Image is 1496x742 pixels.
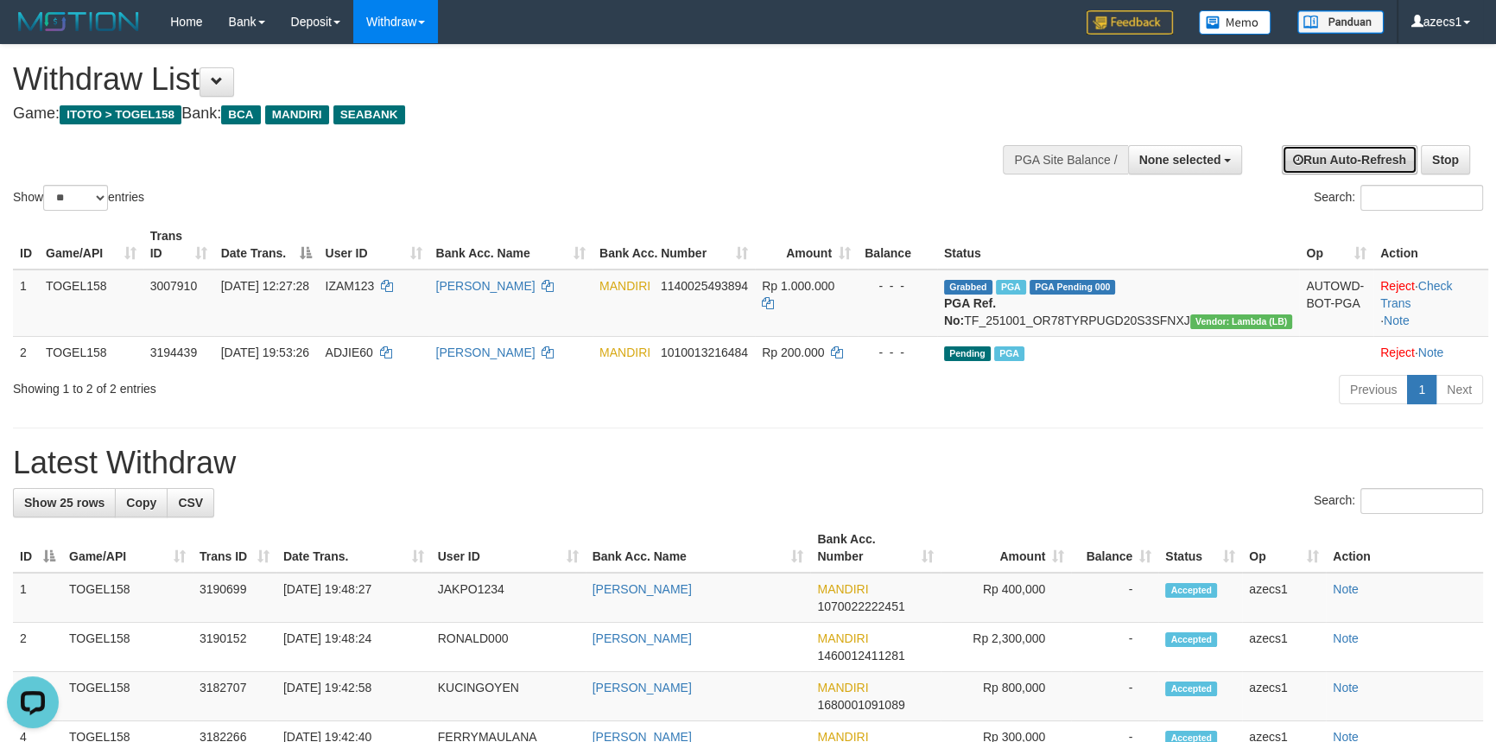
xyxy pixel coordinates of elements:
[13,373,611,397] div: Showing 1 to 2 of 2 entries
[221,279,309,293] span: [DATE] 12:27:28
[599,346,650,359] span: MANDIRI
[7,7,59,59] button: Open LiveChat chat widget
[1087,10,1173,35] img: Feedback.jpg
[1299,270,1373,337] td: AUTOWD-BOT-PGA
[265,105,329,124] span: MANDIRI
[13,220,39,270] th: ID
[810,523,941,573] th: Bank Acc. Number: activate to sort column ascending
[319,220,429,270] th: User ID: activate to sort column ascending
[858,220,937,270] th: Balance
[431,573,586,623] td: JAKPO1234
[193,623,276,672] td: 3190152
[24,496,105,510] span: Show 25 rows
[13,62,980,97] h1: Withdraw List
[1299,220,1373,270] th: Op: activate to sort column ascending
[150,279,198,293] span: 3007910
[817,599,904,613] span: Copy 1070022222451 to clipboard
[1326,523,1483,573] th: Action
[221,346,309,359] span: [DATE] 19:53:26
[1384,314,1410,327] a: Note
[941,623,1071,672] td: Rp 2,300,000
[167,488,214,517] a: CSV
[13,488,116,517] a: Show 25 rows
[1333,582,1359,596] a: Note
[661,346,748,359] span: Copy 1010013216484 to clipboard
[1242,523,1326,573] th: Op: activate to sort column ascending
[1373,270,1488,337] td: · ·
[1071,672,1158,721] td: -
[1314,185,1483,211] label: Search:
[115,488,168,517] a: Copy
[221,105,260,124] span: BCA
[661,279,748,293] span: Copy 1140025493894 to clipboard
[1165,632,1217,647] span: Accepted
[1242,573,1326,623] td: azecs1
[586,523,811,573] th: Bank Acc. Name: activate to sort column ascending
[937,220,1300,270] th: Status
[1333,681,1359,694] a: Note
[1373,336,1488,368] td: ·
[944,296,996,327] b: PGA Ref. No:
[593,631,692,645] a: [PERSON_NAME]
[865,344,930,361] div: - - -
[13,623,62,672] td: 2
[1421,145,1470,174] a: Stop
[1380,279,1452,310] a: Check Trans
[1071,573,1158,623] td: -
[143,220,214,270] th: Trans ID: activate to sort column ascending
[13,573,62,623] td: 1
[431,672,586,721] td: KUCINGOYEN
[39,220,143,270] th: Game/API: activate to sort column ascending
[1360,185,1483,211] input: Search:
[193,573,276,623] td: 3190699
[941,523,1071,573] th: Amount: activate to sort column ascending
[214,220,319,270] th: Date Trans.: activate to sort column descending
[1380,279,1415,293] a: Reject
[1360,488,1483,514] input: Search:
[13,185,144,211] label: Show entries
[1333,631,1359,645] a: Note
[178,496,203,510] span: CSV
[13,105,980,123] h4: Game: Bank:
[333,105,405,124] span: SEABANK
[60,105,181,124] span: ITOTO > TOGEL158
[326,346,373,359] span: ADJIE60
[193,672,276,721] td: 3182707
[1407,375,1436,404] a: 1
[593,681,692,694] a: [PERSON_NAME]
[1339,375,1408,404] a: Previous
[431,623,586,672] td: RONALD000
[1436,375,1483,404] a: Next
[817,681,868,694] span: MANDIRI
[13,336,39,368] td: 2
[941,573,1071,623] td: Rp 400,000
[593,220,755,270] th: Bank Acc. Number: activate to sort column ascending
[1314,488,1483,514] label: Search:
[1139,153,1221,167] span: None selected
[817,631,868,645] span: MANDIRI
[39,270,143,337] td: TOGEL158
[1190,314,1293,329] span: Vendor URL: https://dashboard.q2checkout.com/secure
[1199,10,1271,35] img: Button%20Memo.svg
[1282,145,1417,174] a: Run Auto-Refresh
[994,346,1024,361] span: PGA
[593,582,692,596] a: [PERSON_NAME]
[13,523,62,573] th: ID: activate to sort column descending
[865,277,930,295] div: - - -
[276,573,431,623] td: [DATE] 19:48:27
[1297,10,1384,34] img: panduan.png
[817,649,904,663] span: Copy 1460012411281 to clipboard
[817,698,904,712] span: Copy 1680001091089 to clipboard
[1380,346,1415,359] a: Reject
[276,672,431,721] td: [DATE] 19:42:58
[13,270,39,337] td: 1
[43,185,108,211] select: Showentries
[1418,346,1444,359] a: Note
[1165,682,1217,696] span: Accepted
[435,279,535,293] a: [PERSON_NAME]
[1071,523,1158,573] th: Balance: activate to sort column ascending
[762,279,834,293] span: Rp 1.000.000
[13,446,1483,480] h1: Latest Withdraw
[276,623,431,672] td: [DATE] 19:48:24
[944,346,991,361] span: Pending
